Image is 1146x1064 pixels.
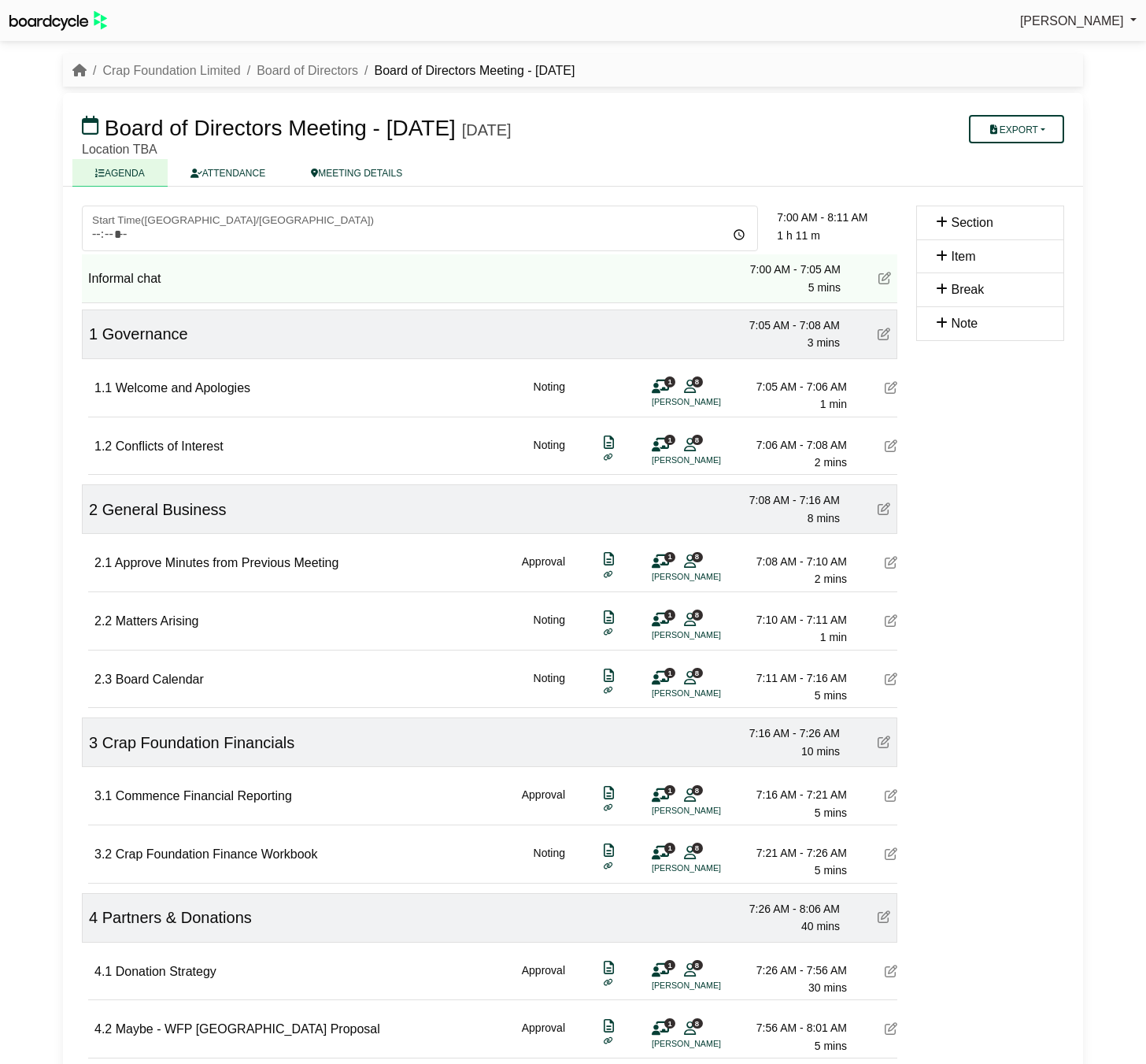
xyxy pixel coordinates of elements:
span: Conflicts of Interest [116,439,224,453]
span: Welcome and Apologies [116,381,250,395]
div: Approval [522,1019,565,1055]
span: 4.2 [94,1022,112,1036]
div: Noting [534,669,565,705]
div: 7:00 AM - 7:05 AM [730,261,841,278]
li: [PERSON_NAME] [652,395,770,409]
span: 8 mins [808,512,840,525]
span: 8 [692,785,703,795]
span: 1 [664,785,675,795]
span: Board Calendar [116,673,204,686]
span: 1 [664,376,675,387]
span: 1 [664,552,675,562]
div: Noting [534,378,565,413]
span: 2.3 [94,673,112,686]
div: 7:06 AM - 7:08 AM [737,436,847,454]
div: [DATE] [462,120,512,139]
div: Approval [522,553,565,588]
span: Break [951,283,984,296]
div: 7:16 AM - 7:21 AM [737,786,847,803]
a: ATTENDANCE [168,159,288,187]
span: Partners & Donations [102,909,252,926]
span: Governance [102,325,188,343]
div: Approval [522,962,565,997]
div: Noting [534,436,565,472]
span: 2 [89,501,98,518]
span: 1 [664,668,675,678]
span: Board of Directors Meeting - [DATE] [105,116,456,140]
span: 4 [89,909,98,926]
div: 7:05 AM - 7:06 AM [737,378,847,395]
span: 2 mins [815,456,847,469]
span: 5 mins [815,864,847,877]
span: Crap Foundation Financials [102,734,295,751]
span: 1 min [820,631,847,643]
img: BoardcycleBlackGreen-aaafeed430059cb809a45853b8cf6d952af9d84e6e89e1f1685b34bfd5cb7d64.svg [9,11,107,31]
span: 2.2 [94,614,112,628]
span: 1 h 11 m [777,229,819,242]
span: Commence Financial Reporting [116,789,292,803]
span: 3.1 [94,789,112,803]
button: Export [969,115,1064,143]
nav: breadcrumb [72,61,575,81]
span: 1 [664,610,675,620]
div: 7:10 AM - 7:11 AM [737,611,847,628]
div: 7:26 AM - 7:56 AM [737,962,847,979]
span: 5 mins [808,281,841,294]
span: 10 mins [801,745,840,758]
span: Note [951,317,978,330]
li: [PERSON_NAME] [652,862,770,875]
a: AGENDA [72,159,168,187]
span: Matters Arising [116,614,199,628]
span: 8 [692,435,703,445]
span: 8 [692,843,703,853]
span: 3 [89,734,98,751]
span: Approve Minutes from Previous Meeting [115,556,339,569]
div: 7:26 AM - 8:06 AM [730,900,840,918]
span: 5 mins [815,806,847,819]
li: [PERSON_NAME] [652,454,770,467]
div: Noting [534,844,565,880]
li: Board of Directors Meeting - [DATE] [358,61,575,81]
span: 1.2 [94,439,112,453]
span: 3 mins [808,336,840,349]
span: 8 [692,610,703,620]
a: [PERSON_NAME] [1020,11,1137,32]
span: 8 [692,376,703,387]
a: MEETING DETAILS [288,159,425,187]
span: Maybe - WFP [GEOGRAPHIC_DATA] Proposal [116,1022,380,1036]
span: 8 [692,552,703,562]
span: 5 mins [815,1040,847,1052]
span: 8 [692,960,703,970]
div: 7:16 AM - 7:26 AM [730,725,840,742]
span: 1.1 [94,381,112,395]
li: [PERSON_NAME] [652,628,770,642]
div: 7:56 AM - 8:01 AM [737,1019,847,1036]
a: Board of Directors [257,64,358,77]
span: 30 mins [808,981,847,994]
div: 7:08 AM - 7:16 AM [730,491,840,509]
span: 1 [664,1018,675,1029]
span: 1 [664,843,675,853]
li: [PERSON_NAME] [652,570,770,584]
span: 1 min [820,398,847,410]
li: [PERSON_NAME] [652,1037,770,1051]
li: [PERSON_NAME] [652,687,770,700]
span: 3.2 [94,847,112,861]
span: 40 mins [801,920,840,932]
span: Donation Strategy [116,965,216,978]
span: 1 [664,435,675,445]
a: Crap Foundation Limited [102,64,240,77]
div: 7:05 AM - 7:08 AM [730,317,840,334]
div: Noting [534,611,565,647]
span: 8 [692,1018,703,1029]
span: 1 [664,960,675,970]
span: Location TBA [82,143,157,156]
span: Crap Foundation Finance Workbook [116,847,318,861]
div: 7:21 AM - 7:26 AM [737,844,847,862]
span: 4.1 [94,965,112,978]
span: 1 [89,325,98,343]
li: [PERSON_NAME] [652,979,770,992]
div: Approval [522,786,565,821]
span: Item [951,250,975,263]
div: 7:00 AM - 8:11 AM [777,209,897,226]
